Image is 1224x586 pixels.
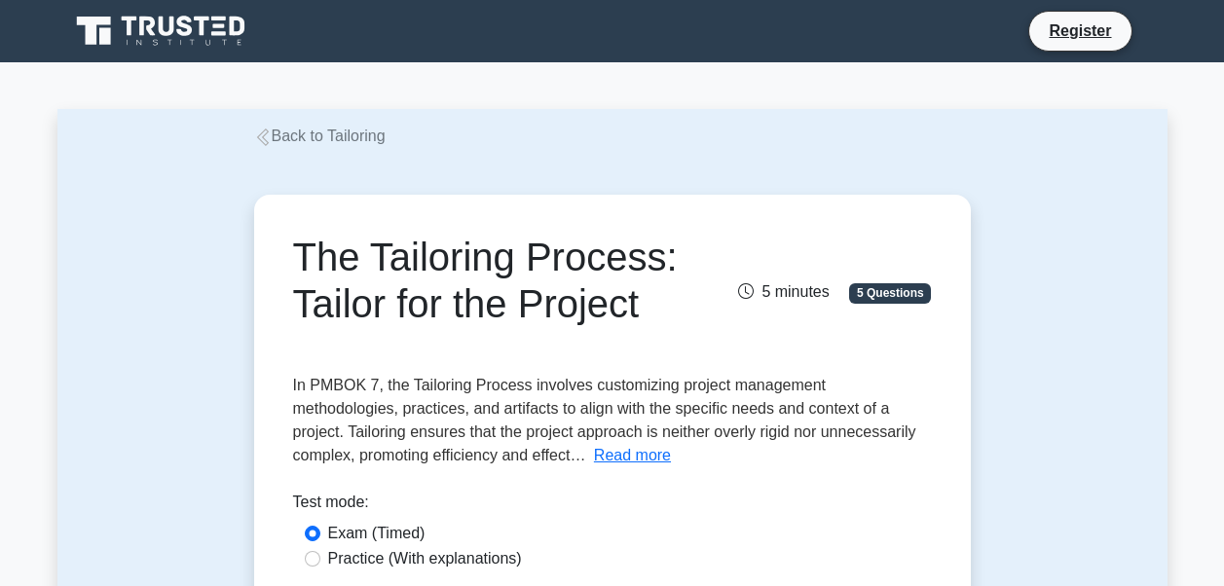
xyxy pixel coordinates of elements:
[738,283,829,300] span: 5 minutes
[293,377,916,463] span: In PMBOK 7, the Tailoring Process involves customizing project management methodologies, practice...
[293,491,932,522] div: Test mode:
[328,522,426,545] label: Exam (Timed)
[1037,18,1123,43] a: Register
[849,283,931,303] span: 5 Questions
[254,128,386,144] a: Back to Tailoring
[293,234,711,327] h1: The Tailoring Process: Tailor for the Project
[328,547,522,570] label: Practice (With explanations)
[594,444,671,467] button: Read more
